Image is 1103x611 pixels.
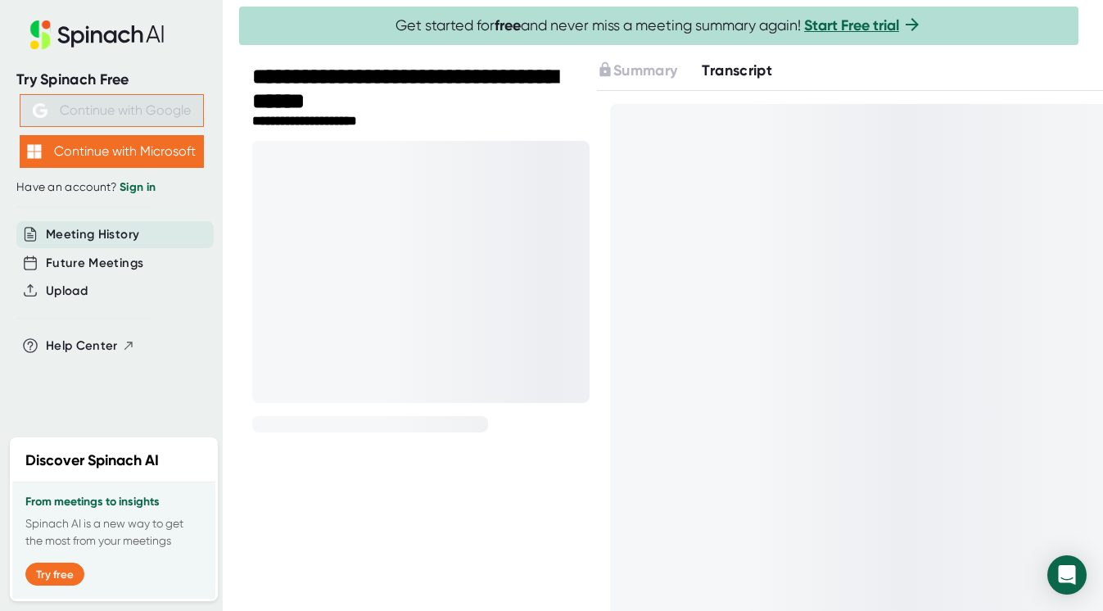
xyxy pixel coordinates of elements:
[495,16,521,34] b: free
[25,496,202,509] h3: From meetings to insights
[1047,555,1087,595] div: Open Intercom Messenger
[46,337,135,355] button: Help Center
[702,60,772,82] button: Transcript
[25,563,84,586] button: Try free
[613,61,677,79] span: Summary
[33,103,47,118] img: Aehbyd4JwY73AAAAAElFTkSuQmCC
[20,135,204,168] button: Continue with Microsoft
[396,16,922,35] span: Get started for and never miss a meeting summary again!
[120,180,156,194] a: Sign in
[46,282,88,301] button: Upload
[804,16,899,34] a: Start Free trial
[46,254,143,273] button: Future Meetings
[597,60,702,82] div: Upgrade to access
[16,180,206,195] div: Have an account?
[597,60,677,82] button: Summary
[20,94,204,127] button: Continue with Google
[46,337,118,355] span: Help Center
[16,70,206,89] div: Try Spinach Free
[702,61,772,79] span: Transcript
[25,515,202,550] p: Spinach AI is a new way to get the most from your meetings
[25,450,159,472] h2: Discover Spinach AI
[46,225,139,244] button: Meeting History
